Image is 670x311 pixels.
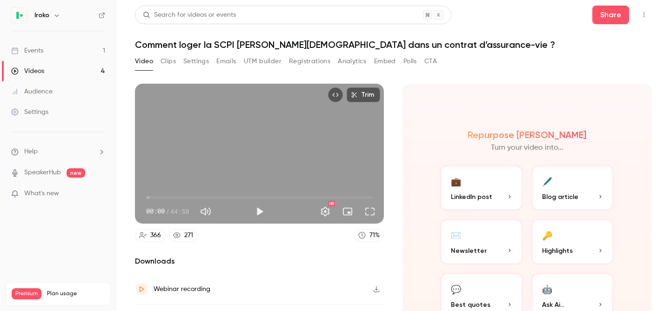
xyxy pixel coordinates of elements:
span: What's new [24,189,59,199]
button: Top Bar Actions [636,7,651,22]
div: 💼 [451,174,461,188]
span: Help [24,147,38,157]
span: Newsletter [451,246,487,256]
span: Premium [12,288,41,299]
div: Settings [11,107,48,117]
button: Analytics [338,54,367,69]
span: 00:00 [146,206,165,216]
h2: Downloads [135,256,384,267]
div: 🤖 [542,282,552,296]
h1: Comment loger la SCPI [PERSON_NAME][DEMOGRAPHIC_DATA] dans un contrat d’assurance-vie ? [135,39,651,50]
div: 00:00 [146,206,189,216]
button: Polls [403,54,417,69]
span: Blog article [542,192,578,202]
h2: Repurpose [PERSON_NAME] [468,129,586,140]
button: 🖊️Blog article [531,165,615,211]
span: Highlights [542,246,573,256]
button: Video [135,54,153,69]
div: Videos [11,66,44,76]
button: CTA [424,54,437,69]
div: Audience [11,87,53,96]
a: 271 [169,229,197,242]
div: 💬 [451,282,461,296]
button: 🔑Highlights [531,218,615,265]
a: SpeakerHub [24,168,61,178]
a: 71% [354,229,384,242]
button: Emails [216,54,236,69]
a: 366 [135,229,165,242]
button: Full screen [361,202,379,221]
div: 🔑 [542,228,552,242]
button: Embed [374,54,396,69]
span: / [166,206,169,216]
div: 366 [150,231,161,240]
p: Turn your video into... [491,142,563,153]
iframe: Noticeable Trigger [94,190,105,198]
button: Turn on miniplayer [338,202,357,221]
button: Share [592,6,629,24]
span: 44:58 [170,206,189,216]
button: Settings [183,54,209,69]
div: Events [11,46,43,55]
button: Clips [161,54,176,69]
button: Play [250,202,269,221]
button: Settings [316,202,335,221]
button: Registrations [289,54,330,69]
span: Best quotes [451,300,490,310]
div: HD [328,201,335,206]
div: 271 [184,231,193,240]
button: ✉️Newsletter [440,218,523,265]
span: LinkedIn post [451,192,492,202]
li: help-dropdown-opener [11,147,105,157]
button: Trim [347,87,380,102]
img: Iroko [12,8,27,23]
div: 71 % [369,231,380,240]
h6: Iroko [34,11,49,20]
button: 💼LinkedIn post [440,165,523,211]
div: ✉️ [451,228,461,242]
button: Embed video [328,87,343,102]
span: Plan usage [47,290,105,298]
button: Mute [196,202,215,221]
button: UTM builder [244,54,281,69]
span: new [67,168,85,178]
span: Ask Ai... [542,300,564,310]
div: Webinar recording [154,284,210,295]
div: Search for videos or events [143,10,236,20]
div: 🖊️ [542,174,552,188]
